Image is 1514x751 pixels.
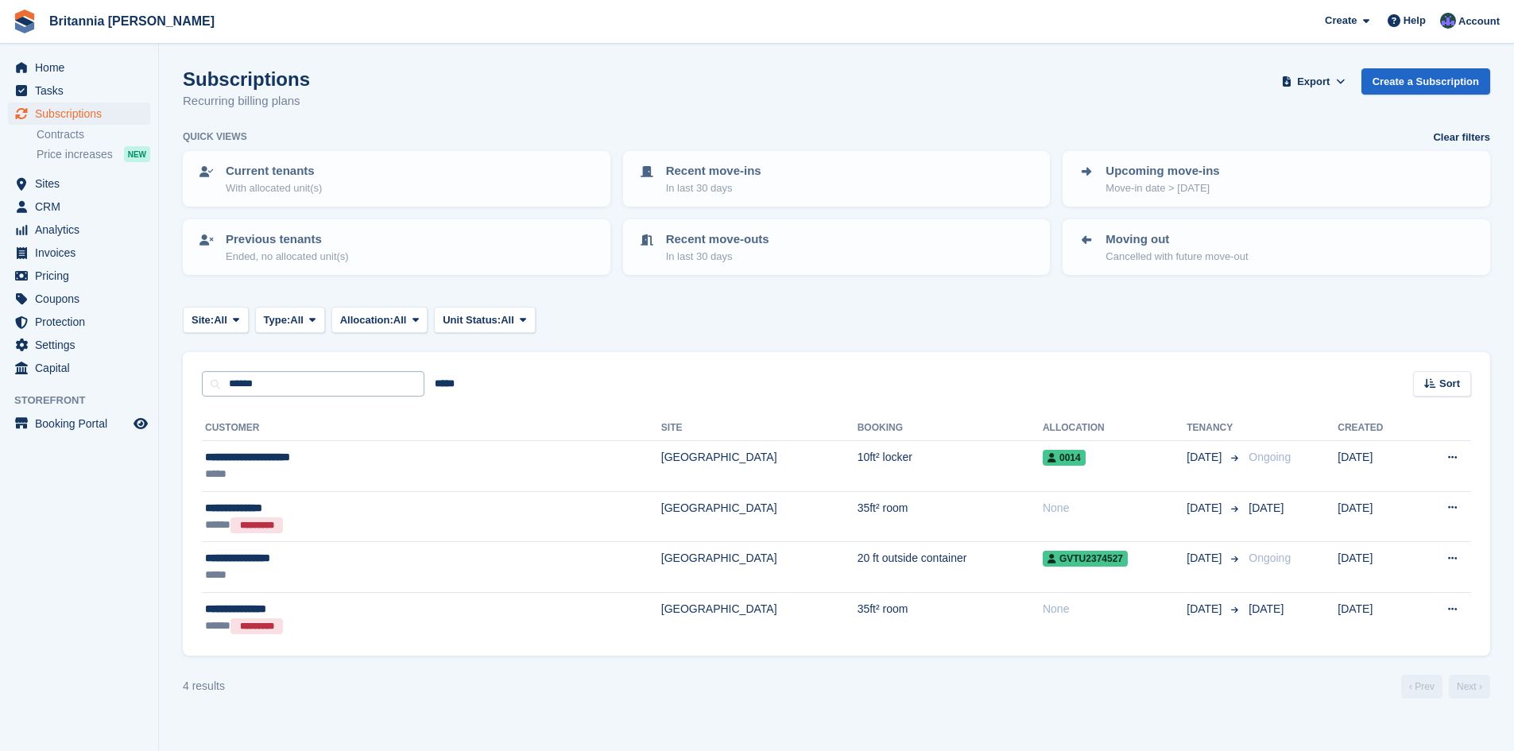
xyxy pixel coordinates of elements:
span: GVTU2374527 [1043,551,1128,567]
a: menu [8,56,150,79]
span: Invoices [35,242,130,264]
p: Recurring billing plans [183,92,310,110]
a: Upcoming move-ins Move-in date > [DATE] [1064,153,1489,205]
th: Allocation [1043,416,1187,441]
span: [DATE] [1249,501,1284,514]
span: [DATE] [1187,500,1225,517]
span: Protection [35,311,130,333]
a: Moving out Cancelled with future move-out [1064,221,1489,273]
span: Account [1458,14,1500,29]
span: Analytics [35,219,130,241]
td: [DATE] [1338,491,1415,542]
a: Clear filters [1433,130,1490,145]
a: menu [8,412,150,435]
a: menu [8,172,150,195]
a: menu [8,79,150,102]
a: menu [8,334,150,356]
span: [DATE] [1187,449,1225,466]
td: [GEOGRAPHIC_DATA] [661,441,858,492]
th: Site [661,416,858,441]
p: Recent move-outs [666,230,769,249]
a: Contracts [37,127,150,142]
a: menu [8,288,150,310]
span: Type: [264,312,291,328]
th: Customer [202,416,661,441]
a: menu [8,103,150,125]
span: Sort [1439,376,1460,392]
a: Previous [1401,675,1442,699]
span: Pricing [35,265,130,287]
span: Export [1297,74,1330,90]
button: Allocation: All [331,307,428,333]
img: stora-icon-8386f47178a22dfd0bd8f6a31ec36ba5ce8667c1dd55bd0f319d3a0aa187defe.svg [13,10,37,33]
a: Preview store [131,414,150,433]
p: Recent move-ins [666,162,761,180]
td: 20 ft outside container [858,542,1043,593]
a: Current tenants With allocated unit(s) [184,153,609,205]
a: menu [8,242,150,264]
td: [GEOGRAPHIC_DATA] [661,592,858,642]
span: Settings [35,334,130,356]
span: All [290,312,304,328]
td: 10ft² locker [858,441,1043,492]
span: Unit Status: [443,312,501,328]
span: All [393,312,407,328]
span: 0014 [1043,450,1086,466]
a: menu [8,311,150,333]
button: Unit Status: All [434,307,535,333]
div: None [1043,500,1187,517]
span: CRM [35,195,130,218]
th: Tenancy [1187,416,1242,441]
td: [DATE] [1338,441,1415,492]
td: [GEOGRAPHIC_DATA] [661,491,858,542]
p: With allocated unit(s) [226,180,322,196]
span: Home [35,56,130,79]
span: [DATE] [1187,550,1225,567]
p: Cancelled with future move-out [1105,249,1248,265]
span: Site: [192,312,214,328]
span: Tasks [35,79,130,102]
span: Subscriptions [35,103,130,125]
p: In last 30 days [666,249,769,265]
span: All [501,312,514,328]
span: Allocation: [340,312,393,328]
a: Britannia [PERSON_NAME] [43,8,221,34]
p: Ended, no allocated unit(s) [226,249,349,265]
td: [DATE] [1338,542,1415,593]
a: Recent move-outs In last 30 days [625,221,1049,273]
p: Moving out [1105,230,1248,249]
a: Price increases NEW [37,145,150,163]
span: Help [1404,13,1426,29]
a: menu [8,219,150,241]
p: In last 30 days [666,180,761,196]
p: Current tenants [226,162,322,180]
td: 35ft² room [858,592,1043,642]
span: Price increases [37,147,113,162]
nav: Page [1398,675,1493,699]
a: Previous tenants Ended, no allocated unit(s) [184,221,609,273]
a: Recent move-ins In last 30 days [625,153,1049,205]
th: Created [1338,416,1415,441]
span: Create [1325,13,1357,29]
h1: Subscriptions [183,68,310,90]
span: Booking Portal [35,412,130,435]
a: menu [8,265,150,287]
div: 4 results [183,678,225,695]
button: Site: All [183,307,249,333]
span: [DATE] [1249,602,1284,615]
span: Ongoing [1249,552,1291,564]
img: Lee Cradock [1440,13,1456,29]
td: 35ft² room [858,491,1043,542]
span: Storefront [14,393,158,408]
span: All [214,312,227,328]
span: Sites [35,172,130,195]
p: Move-in date > [DATE] [1105,180,1219,196]
div: None [1043,601,1187,617]
a: menu [8,357,150,379]
td: [DATE] [1338,592,1415,642]
p: Upcoming move-ins [1105,162,1219,180]
a: menu [8,195,150,218]
td: [GEOGRAPHIC_DATA] [661,542,858,593]
a: Create a Subscription [1361,68,1490,95]
div: NEW [124,146,150,162]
